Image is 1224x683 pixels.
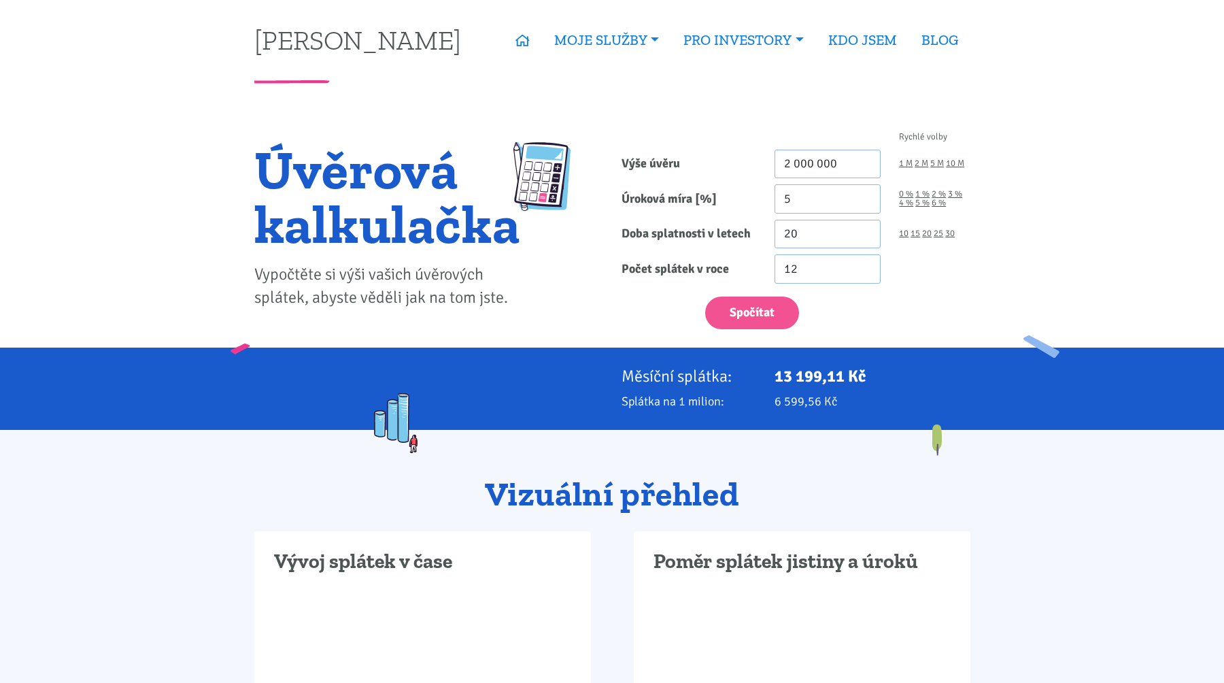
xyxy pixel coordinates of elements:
a: PRO INVESTORY [671,24,815,56]
label: Doba splatnosti v letech [612,220,765,249]
label: Výše úvěru [612,150,765,179]
a: [PERSON_NAME] [254,27,461,53]
a: MOJE SLUŽBY [542,24,671,56]
p: Vypočtěte si výši vašich úvěrových splátek, abyste věděli jak na tom jste. [254,263,520,310]
h3: Vývoj splátek v čase [274,549,571,575]
label: Úroková míra [%] [612,184,765,214]
a: 1 % [915,190,930,199]
a: 2 M [915,159,928,168]
span: Rychlé volby [899,133,947,141]
a: 0 % [899,190,913,199]
a: 1 M [899,159,913,168]
h2: Vizuální přehled [254,476,970,513]
a: 5 % [915,199,930,207]
p: Splátka na 1 milion: [622,392,756,411]
a: 4 % [899,199,913,207]
a: 15 [911,229,920,238]
a: 5 M [930,159,944,168]
button: Spočítat [705,297,799,330]
a: 30 [945,229,955,238]
a: 2 % [932,190,946,199]
a: 6 % [932,199,946,207]
p: Měsíční splátka: [622,367,756,386]
h1: Úvěrová kalkulačka [254,142,520,251]
a: 3 % [948,190,962,199]
label: Počet splátek v roce [612,254,765,284]
p: 6 599,56 Kč [775,392,970,411]
a: 25 [934,229,943,238]
a: 10 M [946,159,964,168]
h3: Poměr splátek jistiny a úroků [653,549,951,575]
p: 13 199,11 Kč [775,367,970,386]
a: 10 [899,229,908,238]
a: KDO JSEM [816,24,909,56]
a: BLOG [909,24,970,56]
a: 20 [922,229,932,238]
